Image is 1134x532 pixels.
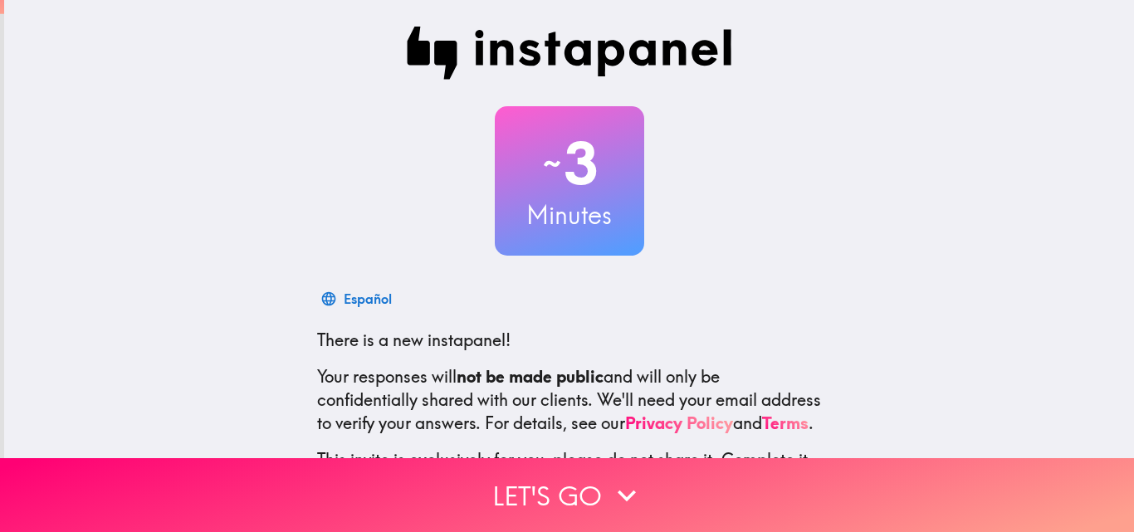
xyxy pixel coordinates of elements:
a: Privacy Policy [625,412,733,433]
span: There is a new instapanel! [317,329,511,350]
div: Español [344,287,392,310]
h3: Minutes [495,198,644,232]
p: Your responses will and will only be confidentially shared with our clients. We'll need your emai... [317,365,822,435]
span: ~ [540,139,564,188]
button: Español [317,282,398,315]
h2: 3 [495,129,644,198]
a: Terms [762,412,809,433]
p: This invite is exclusively for you, please do not share it. Complete it soon because spots are li... [317,448,822,495]
b: not be made public [457,366,604,387]
img: Instapanel [407,27,732,80]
